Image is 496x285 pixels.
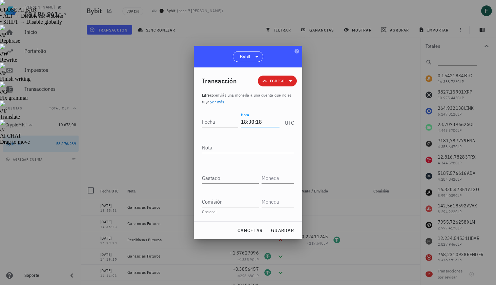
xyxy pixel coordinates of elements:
button: cancelar [234,224,265,237]
button: guardar [268,224,297,237]
span: guardar [271,227,294,233]
div: Opcional [202,210,294,214]
input: Moneda [262,172,293,183]
input: Moneda [262,196,293,207]
span: cancelar [237,227,263,233]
